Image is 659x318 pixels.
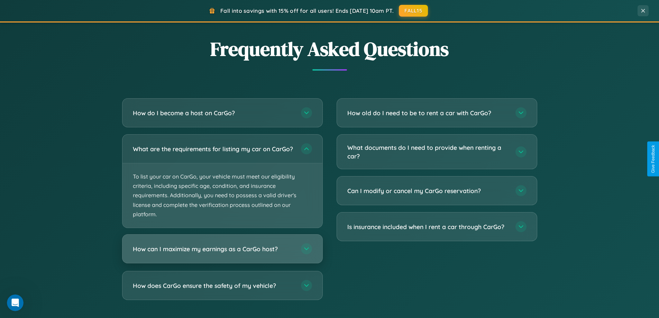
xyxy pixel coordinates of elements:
h3: How do I become a host on CarGo? [133,109,294,117]
h3: How old do I need to be to rent a car with CarGo? [347,109,509,117]
h2: Frequently Asked Questions [122,36,537,62]
h3: How can I maximize my earnings as a CarGo host? [133,245,294,253]
p: To list your car on CarGo, your vehicle must meet our eligibility criteria, including specific ag... [122,163,322,228]
h3: What documents do I need to provide when renting a car? [347,143,509,160]
h3: Is insurance included when I rent a car through CarGo? [347,222,509,231]
button: FALL15 [399,5,428,17]
span: Fall into savings with 15% off for all users! Ends [DATE] 10am PT. [220,7,394,14]
div: Give Feedback [651,145,656,173]
h3: What are the requirements for listing my car on CarGo? [133,145,294,153]
h3: How does CarGo ensure the safety of my vehicle? [133,281,294,290]
iframe: Intercom live chat [7,294,24,311]
h3: Can I modify or cancel my CarGo reservation? [347,187,509,195]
